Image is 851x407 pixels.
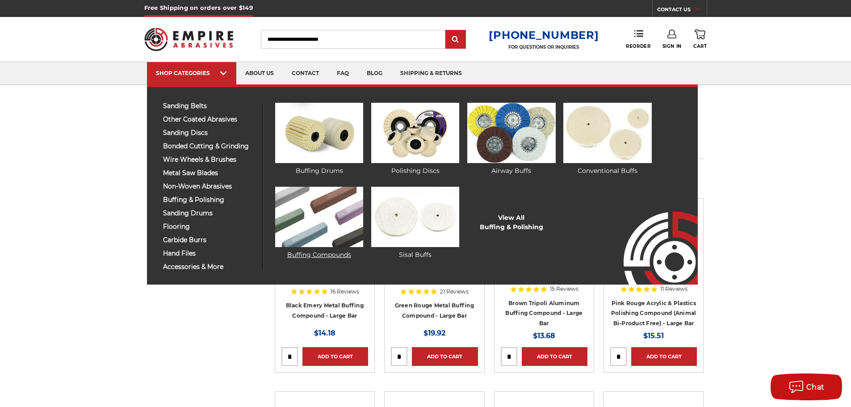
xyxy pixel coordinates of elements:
a: View AllBuffing & Polishing [480,213,543,232]
a: Conventional Buffs [563,103,651,176]
button: Chat [771,373,842,400]
span: other coated abrasives [163,116,256,123]
a: Buffing Compounds [275,187,363,260]
a: Polishing Discs [371,103,459,176]
a: shipping & returns [391,62,471,85]
span: metal saw blades [163,170,256,176]
span: carbide burrs [163,237,256,243]
img: Empire Abrasives [144,22,234,57]
a: Pink Rouge Acrylic & Plastics Polishing Compound (Animal Bi-Product Free) - Large Bar [611,300,696,327]
span: sanding discs [163,130,256,136]
img: Empire Abrasives Logo Image [608,185,698,285]
a: blog [358,62,391,85]
input: Submit [447,31,465,49]
span: sanding drums [163,210,256,217]
a: contact [283,62,328,85]
span: Chat [806,383,825,391]
a: CONTACT US [657,4,707,17]
span: non-woven abrasives [163,183,256,190]
img: Buffing Drums [275,103,363,163]
a: Add to Cart [412,347,478,366]
span: flooring [163,223,256,230]
span: Sign In [662,43,682,49]
a: Reorder [626,29,650,49]
div: SHOP CATEGORIES [156,70,227,76]
a: Brown Tripoli Aluminum Buffing Compound - Large Bar [505,300,583,327]
a: Cart [693,29,707,49]
span: Cart [693,43,707,49]
span: accessories & more [163,264,256,270]
span: $14.18 [314,329,335,337]
img: Buffing Compounds [275,187,363,247]
a: Add to Cart [302,347,368,366]
a: Airway Buffs [467,103,555,176]
img: Sisal Buffs [371,187,459,247]
span: $19.92 [423,329,445,337]
p: FOR QUESTIONS OR INQUIRIES [489,44,599,50]
span: wire wheels & brushes [163,156,256,163]
span: hand files [163,250,256,257]
span: $13.68 [533,331,555,340]
a: Add to Cart [522,347,587,366]
span: sanding belts [163,103,256,109]
a: Add to Cart [631,347,697,366]
img: Conventional Buffs [563,103,651,163]
span: buffing & polishing [163,197,256,203]
span: $15.51 [643,331,664,340]
span: Reorder [626,43,650,49]
a: about us [236,62,283,85]
a: [PHONE_NUMBER] [489,29,599,42]
img: Airway Buffs [467,103,555,163]
a: faq [328,62,358,85]
img: Polishing Discs [371,103,459,163]
span: bonded cutting & grinding [163,143,256,150]
a: Sisal Buffs [371,187,459,260]
a: Buffing Drums [275,103,363,176]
